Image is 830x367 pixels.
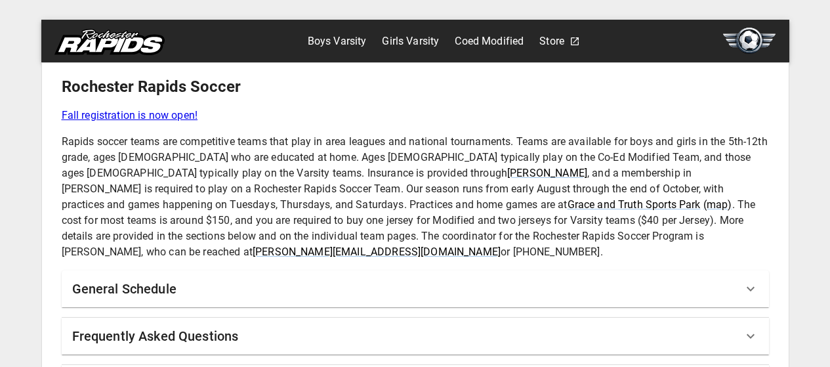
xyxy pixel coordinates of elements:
a: Fall registration is now open! [62,108,769,123]
h6: Frequently Asked Questions [72,326,239,347]
a: [PERSON_NAME][EMAIL_ADDRESS][DOMAIN_NAME] [253,246,501,258]
img: soccer.svg [723,28,776,54]
a: Coed Modified [455,31,524,52]
a: Store [539,31,564,52]
a: (map) [703,198,732,211]
img: rapids.svg [54,29,165,55]
a: Boys Varsity [308,31,367,52]
a: [PERSON_NAME] [507,167,587,179]
h5: Rochester Rapids Soccer [62,76,769,97]
a: Girls Varsity [382,31,439,52]
div: Frequently Asked Questions [62,318,769,355]
h6: General Schedule [72,278,176,299]
div: General Schedule [62,270,769,307]
a: Grace and Truth Sports Park [568,198,701,211]
p: Rapids soccer teams are competitive teams that play in area leagues and national tournaments. Tea... [62,134,769,260]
